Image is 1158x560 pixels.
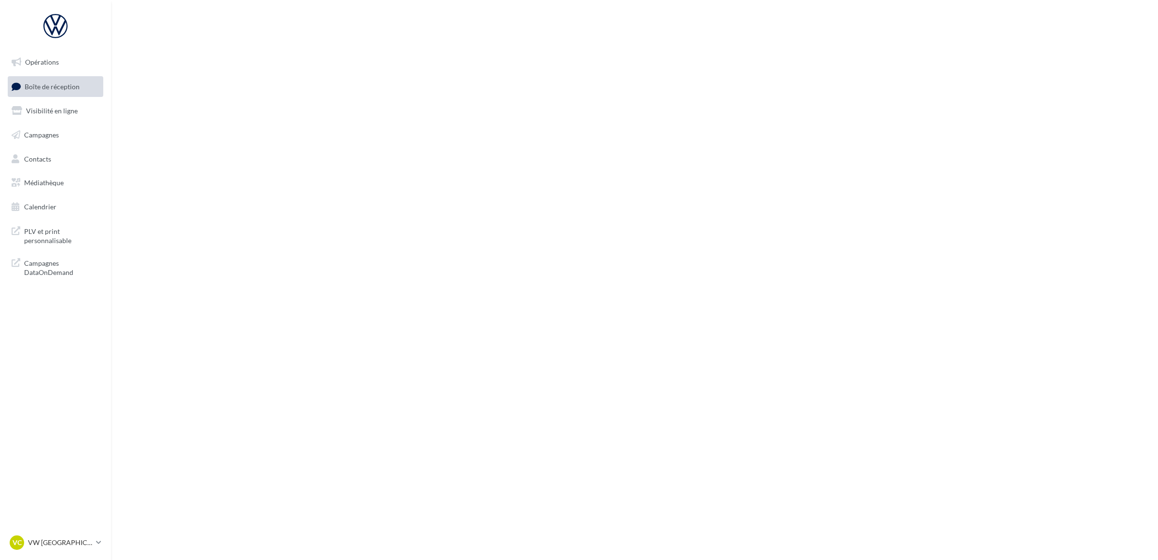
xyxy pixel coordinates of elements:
span: Visibilité en ligne [26,107,78,115]
a: Boîte de réception [6,76,105,97]
span: Opérations [25,58,59,66]
span: Campagnes [24,131,59,139]
span: Boîte de réception [25,82,80,90]
span: PLV et print personnalisable [24,225,99,246]
a: VC VW [GEOGRAPHIC_DATA] [8,533,103,552]
span: VC [13,538,22,547]
a: Calendrier [6,197,105,217]
a: Médiathèque [6,173,105,193]
a: PLV et print personnalisable [6,221,105,249]
span: Campagnes DataOnDemand [24,257,99,277]
a: Campagnes [6,125,105,145]
a: Visibilité en ligne [6,101,105,121]
span: Médiathèque [24,178,64,187]
span: Calendrier [24,203,56,211]
a: Campagnes DataOnDemand [6,253,105,281]
a: Opérations [6,52,105,72]
span: Contacts [24,154,51,163]
p: VW [GEOGRAPHIC_DATA] [28,538,92,547]
a: Contacts [6,149,105,169]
